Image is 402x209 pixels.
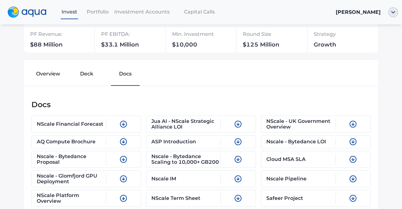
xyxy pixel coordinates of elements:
div: Nscale - Bytedance Scaling to 10,000+ GB200 [151,154,221,165]
img: download [349,175,357,183]
img: download [234,195,242,202]
a: Portfolio [84,5,112,18]
div: Growth [314,42,368,50]
div: Nscale - Glomfjord GPU Deployment [37,173,106,184]
img: download [349,195,357,202]
img: download [120,156,127,163]
button: Docs [106,65,144,85]
div: Strategy [314,29,368,42]
img: download [349,120,357,128]
div: PF Revenue: [30,29,100,42]
div: Nscale - Bytedance LOI [266,138,336,146]
div: Nscale - Bytedance Proposal [37,154,106,165]
div: Nscale Pipeline [266,173,336,184]
span: Portfolio [87,9,109,15]
img: download [234,175,242,183]
div: $125 Million [243,42,312,50]
span: Capital Calls [184,9,215,15]
img: download [120,195,127,202]
span: Invest [62,9,77,15]
img: download [349,156,357,163]
img: download [234,120,242,128]
img: logo [8,7,46,18]
div: NScale Term Sheet [151,193,221,204]
div: ASP Introduction [151,138,221,146]
span: [PERSON_NAME] [336,9,381,15]
img: download [234,138,242,146]
div: $33.1 Million [101,42,171,50]
div: Min. Investment [172,29,242,42]
img: download [120,175,127,183]
button: Overview [29,65,68,85]
img: ellipse [388,7,398,17]
img: download [234,156,242,163]
div: Safeer Project [266,193,336,204]
span: Investment Accounts [114,9,170,15]
div: PF EBITDA: [101,29,171,42]
a: Investment Accounts [112,5,172,18]
div: Jua AI - NScale Strategic Alliance LOI [151,118,221,130]
a: Invest [55,5,84,18]
div: Round Size [243,29,312,42]
div: AQ Compute Brochure [37,138,106,146]
div: $88 Million [30,42,100,50]
div: NScale Platform Overview [37,193,106,204]
button: Deck [68,65,106,85]
div: Nscale IM [151,173,221,184]
a: Capital Calls [172,5,227,18]
div: NScale - UK Government Overview [266,118,336,130]
div: NScale Financial Forecast [37,118,106,130]
img: download [120,138,127,146]
img: download [120,120,127,128]
img: download [349,138,357,146]
div: $10,000 [172,42,242,50]
div: Docs [31,99,371,111]
div: Cloud MSA SLA [266,154,336,165]
a: logo [4,5,55,19]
